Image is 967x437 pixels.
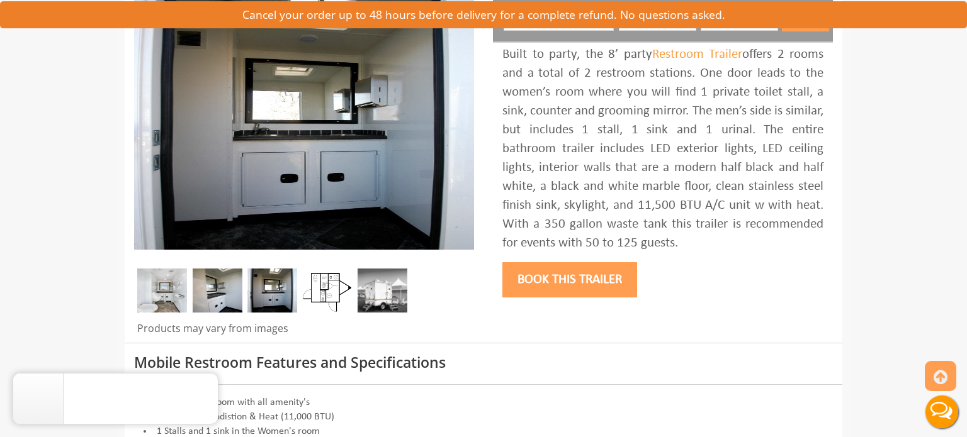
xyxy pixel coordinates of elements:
img: DSC_0016_email [193,268,242,313]
img: Inside of complete restroom with a stall, a urinal, tissue holders, cabinets and mirror [137,268,187,313]
img: A mini restroom trailer with two separate stations and separate doors for males and females [358,268,407,313]
a: Restroom Trailer [652,48,743,61]
img: DSC_0004_email [247,268,297,313]
h3: Mobile Restroom Features and Specifications [134,355,833,370]
div: Built to party, the 8’ party offers 2 rooms and a total of 2 restroom stations. One door leads to... [502,45,823,253]
li: 2 Station Restroom with all amenity's [134,396,833,410]
button: Live Chat [917,387,967,437]
img: Floor Plan of 2 station Mini restroom with sink and toilet [303,268,353,313]
li: Central Air Condistion & Heat (11,000 BTU) [134,410,833,424]
div: Products may vary from images [134,321,474,343]
button: Book this trailer [502,262,637,297]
